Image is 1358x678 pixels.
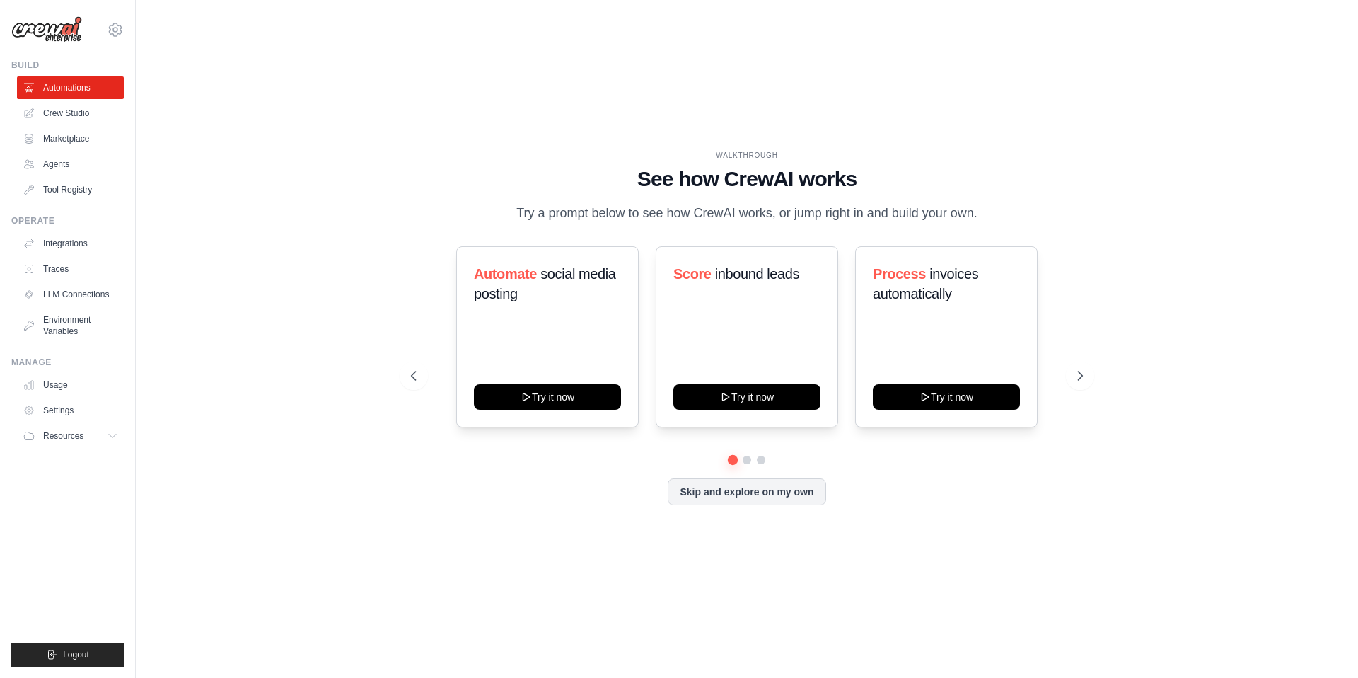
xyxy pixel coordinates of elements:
span: inbound leads [715,266,799,282]
a: Marketplace [17,127,124,150]
a: Environment Variables [17,309,124,343]
button: Try it now [474,384,621,410]
img: Logo [11,16,82,43]
span: Resources [43,430,83,442]
div: Operate [11,215,124,226]
h1: See how CrewAI works [411,166,1083,192]
span: Logout [63,649,89,660]
span: Process [873,266,926,282]
a: LLM Connections [17,283,124,306]
button: Try it now [673,384,820,410]
button: Try it now [873,384,1020,410]
a: Tool Registry [17,178,124,201]
a: Settings [17,399,124,422]
a: Automations [17,76,124,99]
button: Resources [17,425,124,447]
button: Logout [11,643,124,667]
span: Automate [474,266,537,282]
div: Build [11,59,124,71]
a: Integrations [17,232,124,255]
a: Traces [17,258,124,280]
div: WALKTHROUGH [411,150,1083,161]
a: Usage [17,374,124,396]
a: Agents [17,153,124,176]
p: Try a prompt below to see how CrewAI works, or jump right in and build your own. [509,203,985,224]
a: Crew Studio [17,102,124,125]
button: Skip and explore on my own [668,478,825,505]
span: Score [673,266,712,282]
div: Manage [11,357,124,368]
span: social media posting [474,266,616,301]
